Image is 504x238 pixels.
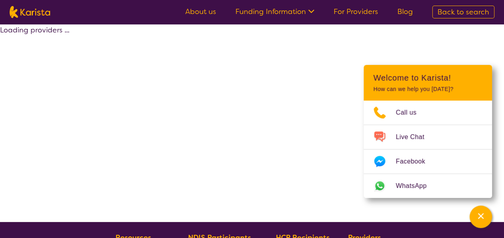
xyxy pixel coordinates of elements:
[437,7,489,17] span: Back to search
[364,101,492,198] ul: Choose channel
[364,65,492,198] div: Channel Menu
[396,131,434,143] span: Live Chat
[373,86,482,93] p: How can we help you [DATE]?
[396,107,426,119] span: Call us
[397,7,413,16] a: Blog
[470,206,492,228] button: Channel Menu
[10,6,50,18] img: Karista logo
[373,73,482,83] h2: Welcome to Karista!
[396,155,435,167] span: Facebook
[185,7,216,16] a: About us
[235,7,314,16] a: Funding Information
[432,6,494,18] a: Back to search
[396,180,436,192] span: WhatsApp
[334,7,378,16] a: For Providers
[364,174,492,198] a: Web link opens in a new tab.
